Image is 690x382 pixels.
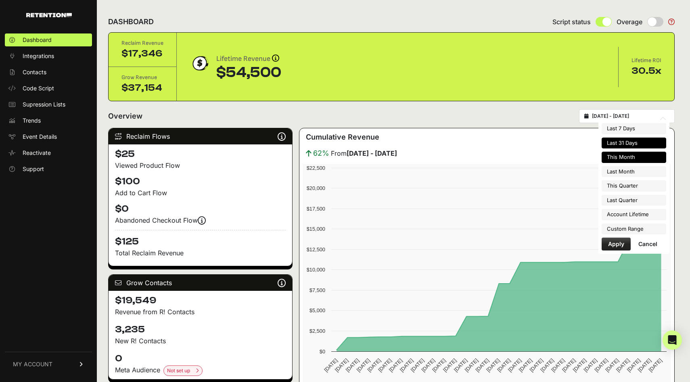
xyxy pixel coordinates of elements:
[23,84,54,92] span: Code Script
[115,323,286,336] h4: 3,235
[216,65,281,81] div: $54,500
[485,357,501,373] text: [DATE]
[23,149,51,157] span: Reactivate
[115,202,286,215] h4: $0
[631,65,661,77] div: 30.5x
[23,36,52,44] span: Dashboard
[5,114,92,127] a: Trends
[23,100,65,109] span: Supression Lists
[307,165,325,171] text: $22,500
[561,357,577,373] text: [DATE]
[109,128,292,144] div: Reclaim Flows
[602,238,631,250] button: Apply
[109,275,292,291] div: Grow Contacts
[108,111,142,122] h2: Overview
[307,226,325,232] text: $15,000
[420,357,436,373] text: [DATE]
[632,238,664,250] button: Cancel
[602,166,666,177] li: Last Month
[442,357,458,373] text: [DATE]
[23,117,41,125] span: Trends
[637,357,652,373] text: [DATE]
[309,307,325,313] text: $5,000
[307,267,325,273] text: $10,000
[5,146,92,159] a: Reactivate
[377,357,393,373] text: [DATE]
[5,130,92,143] a: Event Details
[334,357,349,373] text: [DATE]
[115,148,286,161] h4: $25
[572,357,588,373] text: [DATE]
[121,81,163,94] div: $37,154
[388,357,404,373] text: [DATE]
[13,360,52,368] span: MY ACCOUNT
[307,185,325,191] text: $20,000
[23,52,54,60] span: Integrations
[648,357,663,373] text: [DATE]
[115,175,286,188] h4: $100
[309,287,325,293] text: $7,500
[115,365,286,376] div: Meta Audience
[602,180,666,192] li: This Quarter
[475,357,490,373] text: [DATE]
[313,148,329,159] span: 62%
[190,53,210,73] img: dollar-coin-05c43ed7efb7bc0c12610022525b4bbbb207c7efeef5aecc26f025e68dcafac9.png
[626,357,642,373] text: [DATE]
[5,163,92,175] a: Support
[550,357,566,373] text: [DATE]
[355,357,371,373] text: [DATE]
[631,56,661,65] div: Lifetime ROI
[5,33,92,46] a: Dashboard
[23,68,46,76] span: Contacts
[507,357,523,373] text: [DATE]
[539,357,555,373] text: [DATE]
[5,82,92,95] a: Code Script
[399,357,414,373] text: [DATE]
[410,357,425,373] text: [DATE]
[453,357,468,373] text: [DATE]
[198,220,206,221] i: Events are firing, and revenue is coming soon! Reclaim revenue is updated nightly.
[366,357,382,373] text: [DATE]
[602,195,666,206] li: Last Quarter
[115,161,286,170] div: Viewed Product Flow
[431,357,447,373] text: [DATE]
[602,123,666,134] li: Last 7 Days
[121,73,163,81] div: Grow Revenue
[663,330,682,350] div: Open Intercom Messenger
[23,133,57,141] span: Event Details
[115,188,286,198] div: Add to Cart Flow
[615,357,631,373] text: [DATE]
[115,230,286,248] h4: $125
[345,357,360,373] text: [DATE]
[26,13,72,17] img: Retention.com
[115,307,286,317] p: Revenue from R! Contacts
[602,138,666,149] li: Last 31 Days
[320,349,325,355] text: $0
[594,357,609,373] text: [DATE]
[604,357,620,373] text: [DATE]
[323,357,339,373] text: [DATE]
[5,98,92,111] a: Supression Lists
[121,39,163,47] div: Reclaim Revenue
[115,294,286,307] h4: $19,549
[331,148,397,158] span: From
[552,17,591,27] span: Script status
[108,16,154,27] h2: DASHBOARD
[602,223,666,235] li: Custom Range
[23,165,44,173] span: Support
[115,215,286,225] div: Abandoned Checkout Flow
[306,132,379,143] h3: Cumulative Revenue
[216,53,281,65] div: Lifetime Revenue
[5,352,92,376] a: MY ACCOUNT
[602,209,666,220] li: Account Lifetime
[529,357,544,373] text: [DATE]
[347,149,397,157] strong: [DATE] - [DATE]
[115,336,286,346] p: New R! Contacts
[121,47,163,60] div: $17,346
[518,357,533,373] text: [DATE]
[115,352,286,365] h4: 0
[5,66,92,79] a: Contacts
[5,50,92,63] a: Integrations
[617,17,642,27] span: Overage
[307,206,325,212] text: $17,500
